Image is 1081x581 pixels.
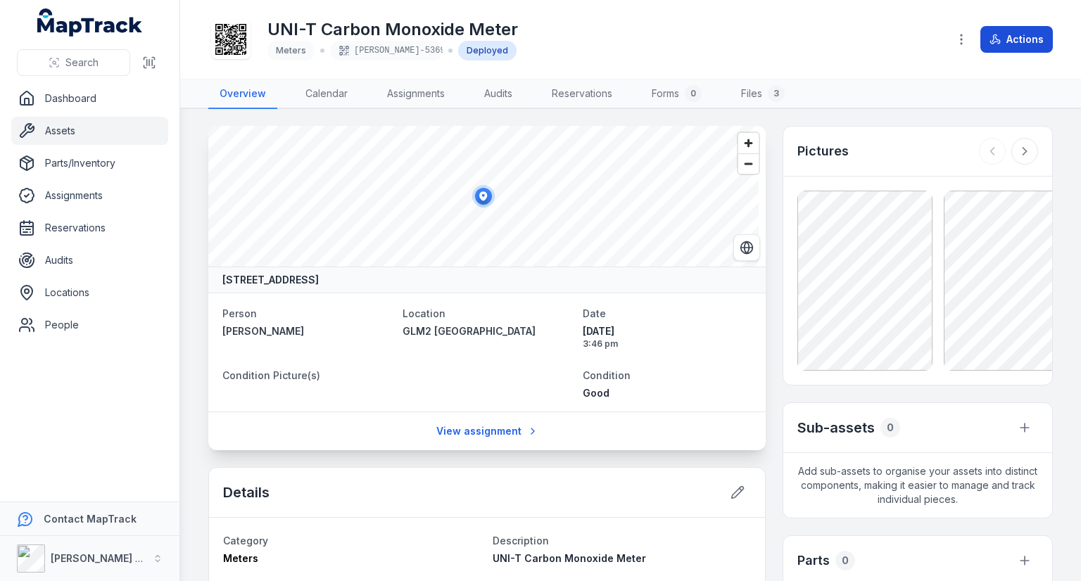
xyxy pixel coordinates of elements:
span: Condition Picture(s) [222,369,320,381]
span: Date [583,307,606,319]
h2: Sub-assets [797,418,875,438]
h1: UNI-T Carbon Monoxide Meter [267,18,518,41]
a: Reservations [11,214,168,242]
div: Deployed [458,41,517,60]
a: Overview [208,79,277,109]
div: 3 [768,85,785,102]
a: Audits [11,246,168,274]
a: Forms0 [640,79,713,109]
a: Assignments [376,79,456,109]
div: 0 [835,551,855,570]
span: Location [403,307,445,319]
a: Files3 [730,79,796,109]
button: Zoom in [738,133,759,153]
span: 3:46 pm [583,338,752,350]
span: Condition [583,369,631,381]
a: View assignment [427,418,548,445]
canvas: Map [208,126,759,267]
div: 0 [685,85,702,102]
span: [DATE] [583,324,752,338]
button: Search [17,49,130,76]
h2: Details [223,483,270,502]
button: Switch to Satellite View [733,234,760,261]
div: [PERSON_NAME]-5369 [330,41,443,60]
a: GLM2 [GEOGRAPHIC_DATA] [403,324,571,338]
a: Dashboard [11,84,168,113]
a: Reservations [540,79,624,109]
span: Good [583,387,609,399]
span: Meters [276,45,306,56]
span: GLM2 [GEOGRAPHIC_DATA] [403,325,536,337]
div: 0 [880,418,900,438]
span: Meters [223,552,258,564]
a: People [11,311,168,339]
h3: Pictures [797,141,849,161]
time: 8/13/2025, 3:46:14 PM [583,324,752,350]
span: Description [493,535,549,547]
a: [PERSON_NAME] [222,324,391,338]
strong: [STREET_ADDRESS] [222,273,319,287]
a: Locations [11,279,168,307]
a: MapTrack [37,8,143,37]
a: Audits [473,79,524,109]
span: Category [223,535,268,547]
a: Assignments [11,181,168,210]
h3: Parts [797,551,830,570]
button: Zoom out [738,153,759,174]
a: Parts/Inventory [11,149,168,177]
button: Actions [980,26,1053,53]
strong: [PERSON_NAME] Air [51,552,148,564]
span: Search [65,56,99,70]
a: Calendar [294,79,359,109]
strong: Contact MapTrack [44,513,137,525]
span: Add sub-assets to organise your assets into distinct components, making it easier to manage and t... [783,453,1052,518]
span: UNI-T Carbon Monoxide Meter [493,552,646,564]
span: Person [222,307,257,319]
a: Assets [11,117,168,145]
